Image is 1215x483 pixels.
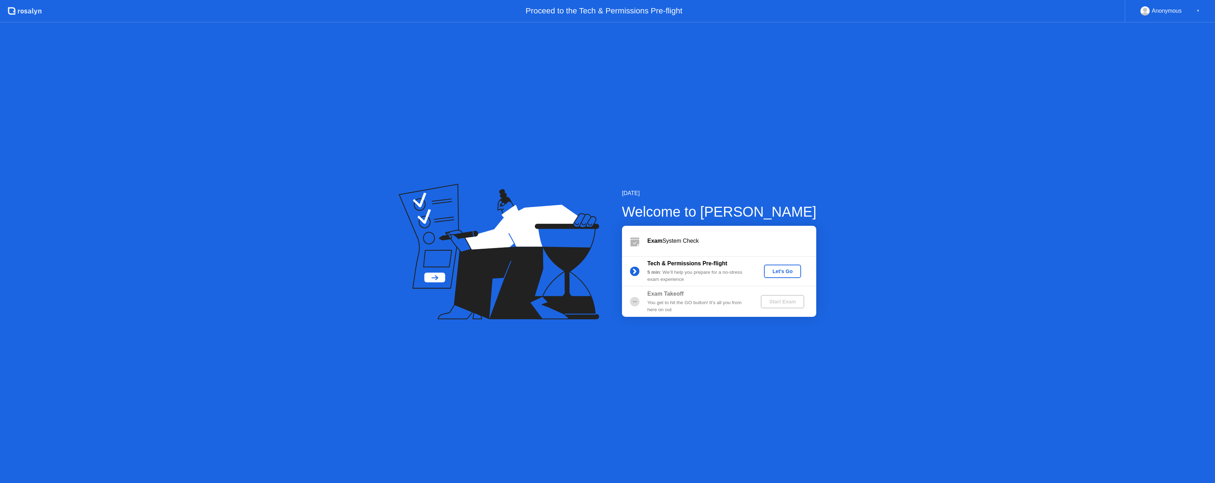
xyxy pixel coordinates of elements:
[647,270,660,275] b: 5 min
[647,299,749,314] div: You get to hit the GO button! It’s all you from here on out
[647,269,749,283] div: : We’ll help you prepare for a no-stress exam experience
[622,189,817,198] div: [DATE]
[767,268,798,274] div: Let's Go
[761,295,804,308] button: Start Exam
[647,237,816,245] div: System Check
[1196,6,1200,16] div: ▼
[647,238,663,244] b: Exam
[622,201,817,222] div: Welcome to [PERSON_NAME]
[764,265,801,278] button: Let's Go
[764,299,801,304] div: Start Exam
[647,260,727,266] b: Tech & Permissions Pre-flight
[647,291,684,297] b: Exam Takeoff
[1152,6,1182,16] div: Anonymous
